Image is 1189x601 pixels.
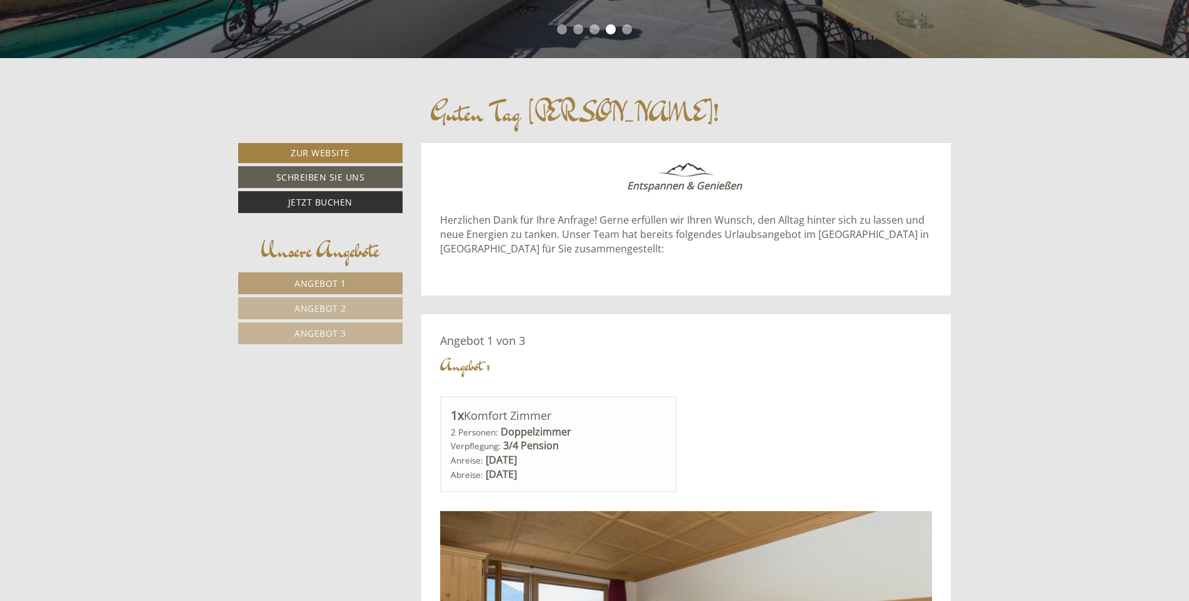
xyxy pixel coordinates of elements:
[486,467,517,481] b: [DATE]
[417,329,493,351] button: Senden
[238,166,403,188] a: Schreiben Sie uns
[486,453,517,467] b: [DATE]
[451,454,483,466] small: Anreise:
[223,9,269,31] div: [DATE]
[451,469,483,480] small: Abreise:
[238,235,403,266] div: Unsere Angebote
[9,34,215,72] div: Guten Tag, wie können wir Ihnen helfen?
[451,407,666,425] div: Komfort Zimmer
[627,179,742,192] strong: Entspannen & Genießen
[294,302,346,314] span: Angebot 2
[501,425,571,439] b: Doppelzimmer
[294,277,346,289] span: Angebot 1
[294,327,346,339] span: Angebot 3
[19,61,209,69] small: 10:50
[19,36,209,46] div: [GEOGRAPHIC_DATA]
[451,426,498,438] small: 2 Personen:
[440,333,525,348] span: Angebot 1 von 3
[440,199,933,256] p: Herzlichen Dank für Ihre Anfrage! Gerne erfüllen wir Ihren Wunsch, den Alltag hinter sich zu lass...
[440,354,490,377] div: Angebot 1
[431,99,719,127] h1: Guten Tag [PERSON_NAME]!
[238,191,403,213] a: Jetzt buchen
[503,439,559,452] b: 3/4 Pension
[451,407,464,424] b: 1x
[451,440,501,452] small: Verpflegung:
[238,143,403,163] a: Zur Website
